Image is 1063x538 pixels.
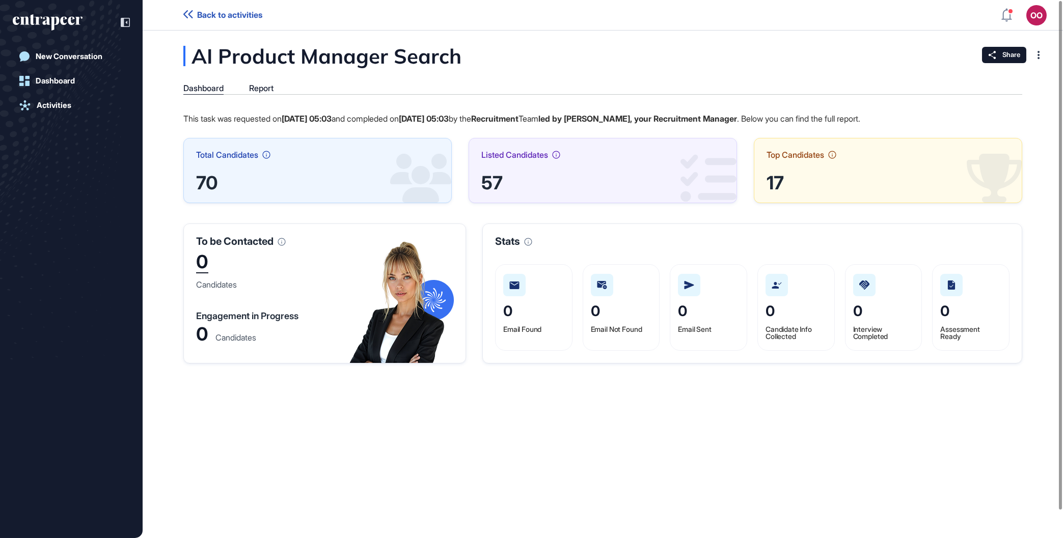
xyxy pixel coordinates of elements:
span: Total Candidates [196,151,258,159]
span: 0 [853,302,862,320]
strong: led by [PERSON_NAME], your Recruitment Manager [538,114,737,124]
a: Activities [13,95,130,116]
strong: Recruitment [471,114,519,124]
div: entrapeer-logo [13,14,83,31]
span: Email Not Found [591,325,642,333]
span: 0 [940,302,949,320]
span: Email Sent [678,325,712,333]
span: Listed Candidates [481,151,548,159]
a: Back to activities [183,10,262,20]
div: Engagement in Progress [196,312,298,321]
div: 70 [196,175,439,190]
span: 0 [678,302,687,320]
span: Assessment Ready [940,325,980,341]
div: 0 [196,252,208,273]
span: Stats [495,236,520,246]
button: OO [1026,5,1047,25]
img: mail-sent.2f0bcde8.svg [684,281,694,289]
span: 0 [591,302,600,320]
div: Dashboard [36,76,75,86]
span: Candidate Info Collected [766,325,812,341]
img: interview-completed.2e5fb22e.svg [859,280,869,290]
a: Dashboard [13,71,130,91]
img: mail-found.beeca5f9.svg [509,281,520,289]
div: 57 [481,175,724,190]
span: Share [1002,51,1020,59]
div: 17 [767,175,1010,190]
span: To be Contacted [196,236,274,246]
div: Candidates [215,333,256,342]
a: New Conversation [13,46,130,67]
div: 0 [196,327,208,342]
div: Dashboard [183,83,224,93]
div: New Conversation [36,52,102,61]
span: Back to activities [197,10,262,20]
div: Candidates [196,280,237,289]
img: assessment-ready.310c9921.svg [947,280,956,290]
span: Interview Completed [853,325,888,341]
div: AI Product Manager Search [183,46,563,66]
img: candidate-info-collected.0d179624.svg [772,282,782,289]
span: 0 [766,302,775,320]
strong: [DATE] 05:03 [399,114,449,124]
img: mail-not-found.6d6f3542.svg [597,281,607,289]
span: Top Candidates [767,151,824,159]
strong: [DATE] 05:03 [282,114,332,124]
p: This task was requested on and compleded on by the Team . Below you can find the full report. [183,112,1022,125]
div: Report [249,83,274,93]
span: Email Found [503,325,541,333]
div: Activities [37,101,71,110]
span: 0 [503,302,512,320]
